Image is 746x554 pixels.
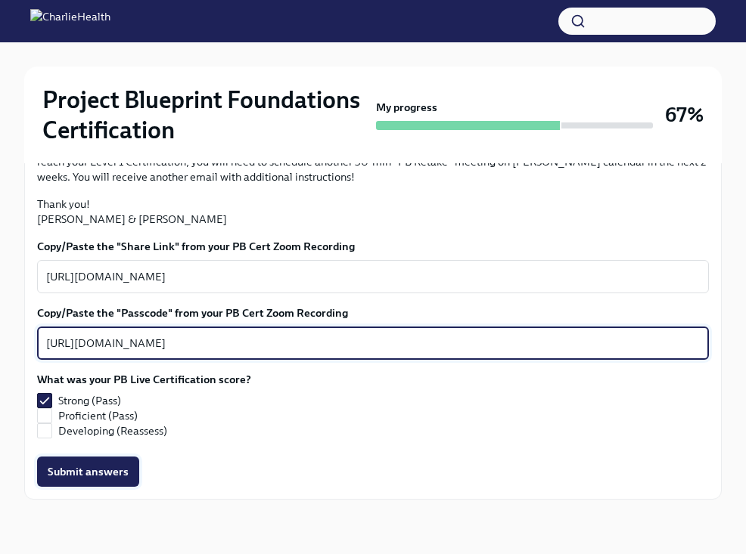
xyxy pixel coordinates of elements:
[58,408,138,423] span: Proficient (Pass)
[37,239,709,254] label: Copy/Paste the "Share Link" from your PB Cert Zoom Recording
[58,393,121,408] span: Strong (Pass)
[665,101,704,128] h3: 67%
[42,85,370,145] h2: Project Blueprint Foundations Certification
[376,100,437,115] strong: My progress
[37,457,139,487] button: Submit answers
[46,334,700,352] textarea: [URL][DOMAIN_NAME]
[30,9,110,33] img: CharlieHealth
[37,197,709,227] p: Thank you! [PERSON_NAME] & [PERSON_NAME]
[46,268,700,286] textarea: [URL][DOMAIN_NAME]
[37,372,251,387] label: What was your PB Live Certification score?
[37,305,709,320] label: Copy/Paste the "Passcode" from your PB Cert Zoom Recording
[58,423,167,438] span: Developing (Reassess)
[48,464,129,479] span: Submit answers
